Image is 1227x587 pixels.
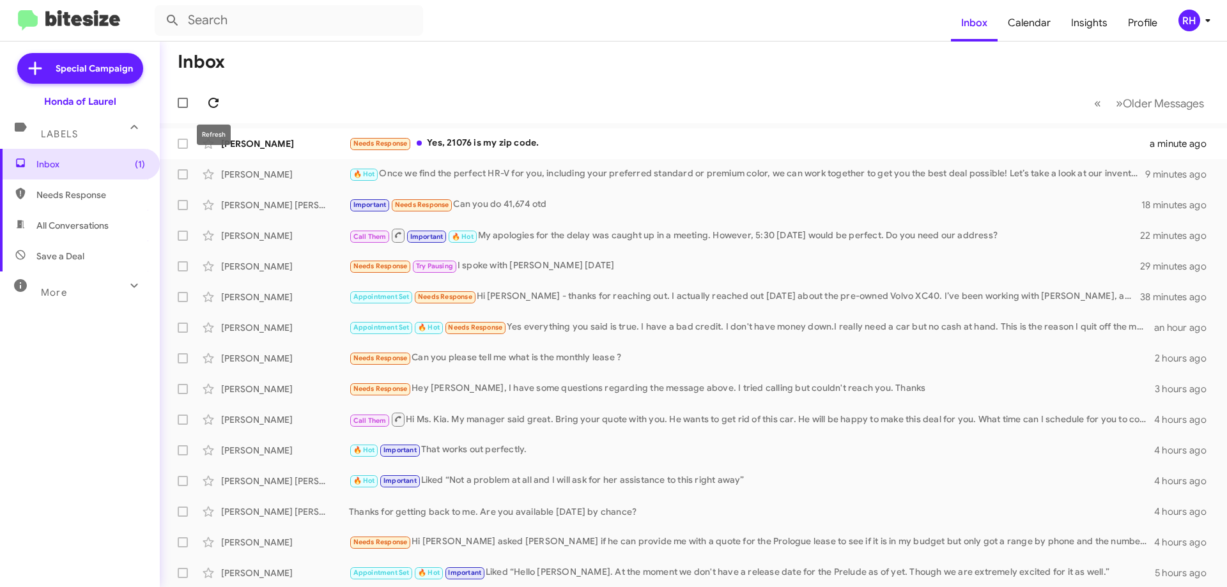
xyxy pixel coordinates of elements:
div: [PERSON_NAME] [221,383,349,395]
div: Honda of Laurel [44,95,116,108]
div: [PERSON_NAME] [221,567,349,579]
a: Special Campaign [17,53,143,84]
div: That works out perfectly. [349,443,1154,457]
span: Inbox [36,158,145,171]
span: 🔥 Hot [353,170,375,178]
div: Liked “Not a problem at all and I will ask for her assistance to this right away” [349,473,1154,488]
button: Previous [1086,90,1109,116]
span: Try Pausing [416,262,453,270]
div: Can you do 41,674 otd [349,197,1141,212]
div: 38 minutes ago [1140,291,1217,303]
span: (1) [135,158,145,171]
span: Save a Deal [36,250,84,263]
div: [PERSON_NAME] [221,352,349,365]
div: Yes, 21076 is my zip code. [349,136,1150,151]
span: Needs Response [36,188,145,201]
div: 18 minutes ago [1141,199,1217,211]
input: Search [155,5,423,36]
div: Hi [PERSON_NAME] - thanks for reaching out. I actually reached out [DATE] about the pre-owned Vol... [349,289,1140,304]
div: 29 minutes ago [1140,260,1217,273]
div: 4 hours ago [1154,444,1217,457]
button: RH [1168,10,1213,31]
div: [PERSON_NAME] [221,413,349,426]
span: Needs Response [448,323,502,332]
div: RH [1178,10,1200,31]
span: All Conversations [36,219,109,232]
span: Needs Response [353,354,408,362]
span: 🔥 Hot [353,476,375,485]
div: 9 minutes ago [1145,168,1217,181]
div: 4 hours ago [1154,536,1217,549]
span: Call Them [353,233,387,241]
span: Important [353,201,387,209]
div: Once we find the perfect HR-V for you, including your preferred standard or premium color, we can... [349,167,1145,181]
span: « [1094,95,1101,111]
span: Needs Response [353,385,408,393]
span: » [1116,95,1123,111]
div: Refresh [197,125,231,145]
div: 22 minutes ago [1140,229,1217,242]
nav: Page navigation example [1087,90,1212,116]
div: a minute ago [1150,137,1217,150]
div: [PERSON_NAME] [221,291,349,303]
a: Profile [1118,4,1168,42]
span: 🔥 Hot [452,233,474,241]
span: Important [410,233,444,241]
span: Needs Response [418,293,472,301]
div: I spoke with [PERSON_NAME] [DATE] [349,259,1140,273]
span: 🔥 Hot [418,323,440,332]
span: Appointment Set [353,293,410,301]
span: 🔥 Hot [418,568,440,577]
span: Needs Response [353,139,408,148]
div: an hour ago [1154,321,1217,334]
div: My apologies for the delay was caught up in a meeting. However, 5:30 [DATE] would be perfect. Do ... [349,227,1140,243]
div: [PERSON_NAME] [221,260,349,273]
span: Important [383,476,417,485]
span: 🔥 Hot [353,446,375,454]
a: Insights [1061,4,1118,42]
span: Needs Response [353,262,408,270]
span: Important [448,568,481,577]
div: [PERSON_NAME] [221,137,349,150]
span: Labels [41,128,78,140]
span: Needs Response [353,538,408,546]
div: [PERSON_NAME] [PERSON_NAME] [221,475,349,487]
button: Next [1108,90,1212,116]
a: Inbox [951,4,998,42]
span: Important [383,446,417,454]
div: 4 hours ago [1154,413,1217,426]
div: Can you please tell me what is the monthly lease ? [349,351,1155,365]
span: Appointment Set [353,323,410,332]
div: [PERSON_NAME] [221,229,349,242]
div: Thanks for getting back to me. Are you available [DATE] by chance? [349,505,1154,518]
div: [PERSON_NAME] [221,321,349,334]
div: 4 hours ago [1154,505,1217,518]
span: Special Campaign [56,62,133,75]
div: 3 hours ago [1155,383,1217,395]
span: More [41,287,67,298]
div: 4 hours ago [1154,475,1217,487]
div: 5 hours ago [1155,567,1217,579]
div: [PERSON_NAME] [221,444,349,457]
div: [PERSON_NAME] [PERSON_NAME] [221,199,349,211]
div: 2 hours ago [1155,352,1217,365]
div: [PERSON_NAME] [221,536,349,549]
h1: Inbox [178,52,225,72]
div: Yes everything you said is true. I have a bad credit. I don't have money down.I really need a car... [349,320,1154,335]
div: Hi [PERSON_NAME] asked [PERSON_NAME] if he can provide me with a quote for the Prologue lease to ... [349,535,1154,549]
div: Liked “Hello [PERSON_NAME]. At the moment we don't have a release date for the Prelude as of yet.... [349,565,1155,580]
a: Calendar [998,4,1061,42]
span: Appointment Set [353,568,410,577]
div: Hi Ms. Kia. My manager said great. Bring your quote with you. He wants to get rid of this car. He... [349,411,1154,427]
span: Call Them [353,416,387,425]
span: Needs Response [395,201,449,209]
div: Hey [PERSON_NAME], I have some questions regarding the message above. I tried calling but couldn'... [349,381,1155,396]
span: Older Messages [1123,96,1204,111]
div: [PERSON_NAME] [221,168,349,181]
div: [PERSON_NAME] [PERSON_NAME] [221,505,349,518]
